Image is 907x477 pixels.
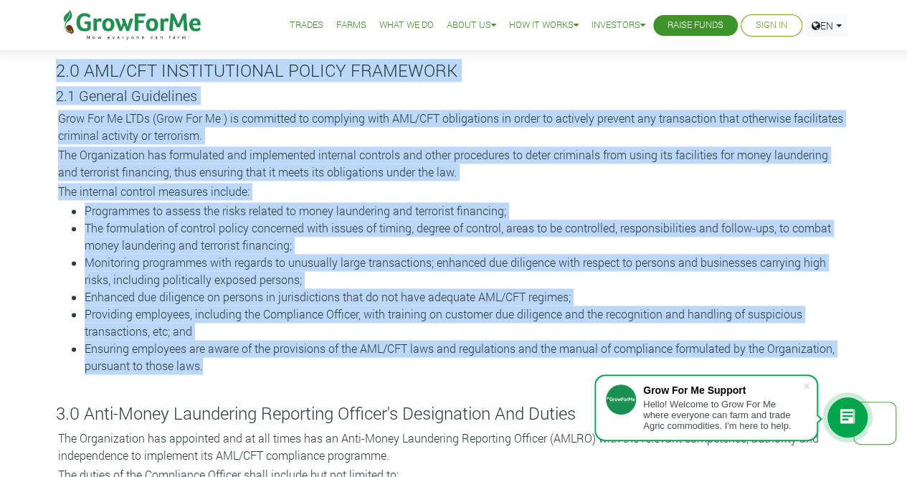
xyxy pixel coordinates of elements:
h5: 2.1 General Guidelines [56,87,852,104]
li: Monitoring programmes with regards to unusually large transactions; enhanced due diligence with r... [85,254,852,288]
a: Trades [290,18,323,33]
li: Programmes to assess the risks related to money laundering and terrorist financing; [85,202,852,219]
a: About Us [447,18,496,33]
h4: 3.0 Anti-Money Laundering Reporting Officer's Designation And Duties [56,403,852,424]
li: Enhanced due diligence on persons in jurisdictions that do not have adequate AML/CFT regimes; [85,288,852,306]
p: The internal control measures include: [58,183,850,200]
h4: 2.0 AML/CFT INSTITUTIONAL POLICY FRAMEWORK [56,60,852,81]
a: Sign In [756,18,787,33]
a: EN [805,14,848,37]
li: Providing employees, including the Compliance Officer, with training on customer due diligence an... [85,306,852,340]
li: Ensuring employees are aware of the provisions of the AML/CFT laws and regulations and the manual... [85,340,852,374]
a: Raise Funds [668,18,723,33]
div: Hello! Welcome to Grow For Me where everyone can farm and trade Agric commodities. I'm here to help. [643,399,802,431]
a: Investors [592,18,645,33]
p: The Organization has formulated and implemented internal controls and other procedures to deter c... [58,146,850,181]
a: Farms [336,18,366,33]
p: Grow For Me LTDs (Grow For Me ) is committed to complying with AML/CFT obligations in order to ac... [58,110,850,144]
div: Grow For Me Support [643,384,802,396]
li: The formulation of control policy concerned with issues of timing, degree of control, areas to be... [85,219,852,254]
p: The Organization has appointed and at all times has an Anti-Money Laundering Reporting Officer (A... [58,430,850,464]
a: What We Do [379,18,434,33]
a: How it Works [509,18,579,33]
